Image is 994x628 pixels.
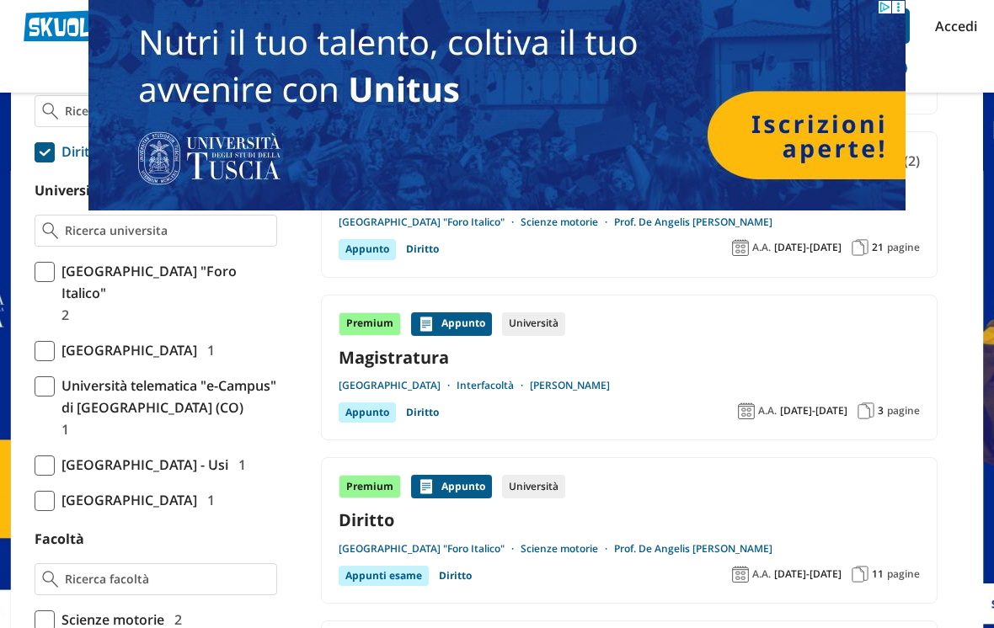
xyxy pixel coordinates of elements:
img: Pagine [858,402,874,419]
div: Appunto [339,239,396,259]
a: Scienze motorie [521,216,614,229]
span: 1 [200,489,215,511]
span: [DATE]-[DATE] [774,567,842,581]
a: Diritto [406,239,439,259]
span: A.A. [752,241,771,254]
a: Scienze motorie [521,542,614,556]
a: Diritto [439,566,472,586]
span: pagine [887,567,920,581]
div: Appunto [411,312,492,336]
a: [GEOGRAPHIC_DATA] "Foro Italico" [339,216,521,229]
span: 1 [200,339,215,361]
span: [DATE]-[DATE] [780,404,847,418]
span: A.A. [752,567,771,581]
img: Anno accademico [732,566,749,583]
a: Interfacoltà [457,379,530,392]
span: 1 [55,418,69,440]
span: (2) [904,150,920,172]
span: A.A. [758,404,777,418]
div: Premium [339,475,401,498]
span: Università telematica "e-Campus" di [GEOGRAPHIC_DATA] (CO) [55,375,277,418]
span: pagine [887,241,920,254]
input: Ricerca facoltà [65,571,270,588]
a: Diritto [339,508,920,531]
label: Università [35,181,104,200]
div: Appunto [411,475,492,498]
div: Premium [339,312,401,336]
img: Pagine [852,566,868,583]
span: [GEOGRAPHIC_DATA] "Foro Italico" [55,260,277,304]
span: 1 [232,454,246,476]
a: [GEOGRAPHIC_DATA] "Foro Italico" [339,542,521,556]
span: [DATE]-[DATE] [774,241,842,254]
span: [GEOGRAPHIC_DATA] - Usi [55,454,228,476]
a: [PERSON_NAME] [530,379,610,392]
input: Ricerca materia o esame [65,103,270,120]
a: Magistratura [339,346,920,369]
a: Accedi [935,8,970,44]
input: Ricerca universita [65,222,270,239]
span: [GEOGRAPHIC_DATA] [55,339,197,361]
img: Pagine [852,239,868,256]
a: Prof. De Angelis [PERSON_NAME] [614,216,772,229]
img: Appunti contenuto [418,478,435,495]
label: Facoltà [35,530,84,548]
span: Diritto [55,141,103,162]
img: Anno accademico [732,239,749,256]
a: Diritto [406,402,439,423]
img: Ricerca facoltà [42,571,58,588]
div: Appunto [339,402,396,423]
img: Ricerca universita [42,222,58,239]
img: Appunti contenuto [418,316,435,333]
span: 2 [55,304,69,326]
div: Università [502,312,565,336]
div: Appunti esame [339,566,429,586]
span: [GEOGRAPHIC_DATA] [55,489,197,511]
div: Università [502,475,565,498]
a: [GEOGRAPHIC_DATA] [339,379,457,392]
a: Prof. De Angelis [PERSON_NAME] [614,542,772,556]
span: 3 [878,404,884,418]
img: Ricerca materia o esame [42,103,58,120]
img: Anno accademico [738,402,755,419]
span: pagine [887,404,920,418]
span: 11 [872,567,884,581]
span: 21 [872,241,884,254]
